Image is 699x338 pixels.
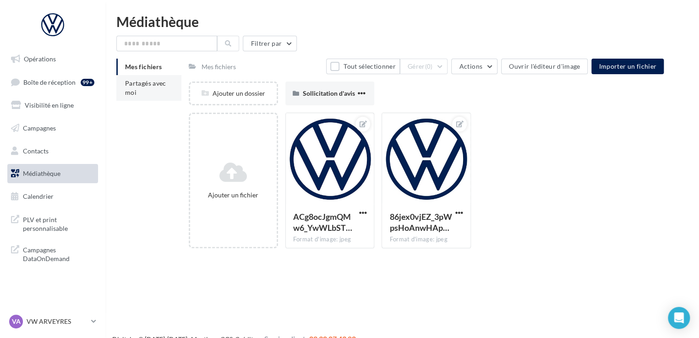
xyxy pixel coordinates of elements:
[116,15,688,28] div: Médiathèque
[81,79,94,86] div: 99+
[400,59,448,74] button: Gérer(0)
[7,313,98,330] a: VA VW ARVEYRES
[23,192,54,200] span: Calendrier
[451,59,497,74] button: Actions
[5,119,100,138] a: Campagnes
[25,101,74,109] span: Visibilité en ligne
[23,78,76,86] span: Boîte de réception
[293,235,367,244] div: Format d'image: jpeg
[599,62,656,70] span: Importer un fichier
[5,210,100,237] a: PLV et print personnalisable
[12,317,21,326] span: VA
[190,89,277,98] div: Ajouter un dossier
[303,89,355,97] span: Sollicitation d'avis
[23,244,94,263] span: Campagnes DataOnDemand
[125,79,166,96] span: Partagés avec moi
[459,62,482,70] span: Actions
[243,36,297,51] button: Filtrer par
[389,212,452,233] span: 86jex0vjEZ_3pWpsHoAnwHApBEhj9SsD4tdYS5dDgtzt1XimImDNvV27TrcySkcDxcFQAJZFp-Pgm5TkDA=s0
[5,187,100,206] a: Calendrier
[23,124,56,132] span: Campagnes
[5,240,100,267] a: Campagnes DataOnDemand
[5,49,100,69] a: Opérations
[591,59,664,74] button: Importer un fichier
[202,62,236,71] div: Mes fichiers
[125,63,162,71] span: Mes fichiers
[5,164,100,183] a: Médiathèque
[326,59,399,74] button: Tout sélectionner
[389,235,463,244] div: Format d'image: jpeg
[23,147,49,154] span: Contacts
[23,213,94,233] span: PLV et print personnalisable
[27,317,87,326] p: VW ARVEYRES
[668,307,690,329] div: Open Intercom Messenger
[5,72,100,92] a: Boîte de réception99+
[293,212,352,233] span: ACg8ocJgmQMw6_YwWLbSTMTkar67m33B_cEEz2jCXl_0D6UErwxY4zpS
[425,63,433,70] span: (0)
[194,191,273,200] div: Ajouter un fichier
[5,96,100,115] a: Visibilité en ligne
[5,142,100,161] a: Contacts
[24,55,56,63] span: Opérations
[23,169,60,177] span: Médiathèque
[501,59,588,74] button: Ouvrir l'éditeur d'image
